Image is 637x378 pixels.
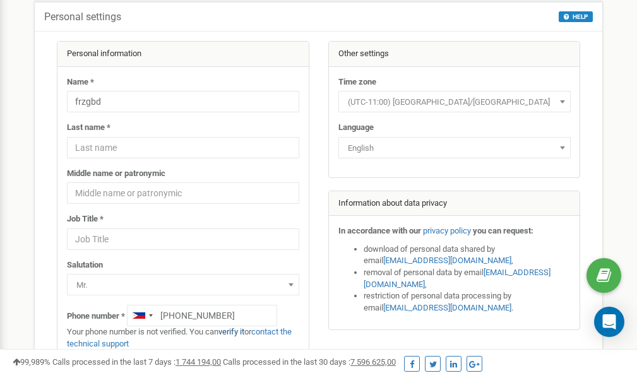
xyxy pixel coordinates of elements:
[67,326,299,350] p: Your phone number is not verified. You can or
[329,42,580,67] div: Other settings
[338,137,571,158] span: English
[67,76,94,88] label: Name *
[343,139,566,157] span: English
[423,226,471,235] a: privacy policy
[67,259,103,271] label: Salutation
[383,303,511,312] a: [EMAIL_ADDRESS][DOMAIN_NAME]
[343,93,566,111] span: (UTC-11:00) Pacific/Midway
[218,327,244,336] a: verify it
[67,137,299,158] input: Last name
[338,76,376,88] label: Time zone
[127,305,277,326] input: +1-800-555-55-55
[67,168,165,180] label: Middle name or patronymic
[383,256,511,265] a: [EMAIL_ADDRESS][DOMAIN_NAME]
[67,213,104,225] label: Job Title *
[67,228,299,250] input: Job Title
[364,268,551,289] a: [EMAIL_ADDRESS][DOMAIN_NAME]
[594,307,624,337] div: Open Intercom Messenger
[176,357,221,367] u: 1 744 194,00
[67,274,299,295] span: Mr.
[67,122,110,134] label: Last name *
[338,122,374,134] label: Language
[338,226,421,235] strong: In accordance with our
[67,310,125,322] label: Phone number *
[44,11,121,23] h5: Personal settings
[71,276,295,294] span: Mr.
[329,191,580,216] div: Information about data privacy
[223,357,396,367] span: Calls processed in the last 30 days :
[559,11,593,22] button: HELP
[364,267,571,290] li: removal of personal data by email ,
[473,226,533,235] strong: you can request:
[67,91,299,112] input: Name
[128,305,157,326] div: Telephone country code
[338,91,571,112] span: (UTC-11:00) Pacific/Midway
[13,357,51,367] span: 99,989%
[350,357,396,367] u: 7 596 625,00
[67,182,299,204] input: Middle name or patronymic
[67,327,292,348] a: contact the technical support
[52,357,221,367] span: Calls processed in the last 7 days :
[364,244,571,267] li: download of personal data shared by email ,
[364,290,571,314] li: restriction of personal data processing by email .
[57,42,309,67] div: Personal information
